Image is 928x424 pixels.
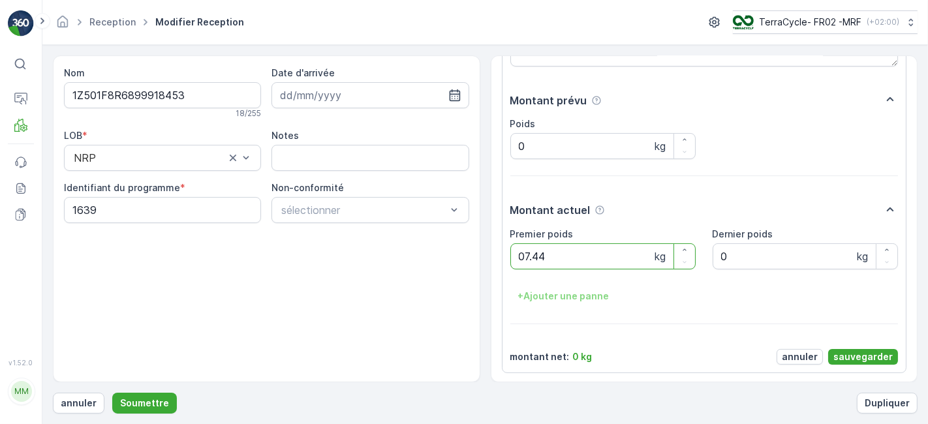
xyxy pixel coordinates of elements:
[271,182,344,193] label: Non-conformité
[153,16,247,29] span: Modifier Reception
[857,249,868,264] p: kg
[865,397,910,410] p: Dupliquer
[655,138,666,154] p: kg
[595,205,605,215] div: Aide Icône d'info-bulle
[510,228,574,239] label: Premier poids
[857,393,918,414] button: Dupliquer
[8,10,34,37] img: logo
[236,108,261,119] p: 18 / 255
[112,393,177,414] button: Soumettre
[510,93,587,108] p: Montant prévu
[833,350,893,363] p: sauvegarder
[64,182,180,193] label: Identifiant du programme
[591,95,602,106] div: Aide Icône d'info-bulle
[271,67,335,78] label: Date d'arrivée
[61,397,97,410] p: annuler
[8,369,34,414] button: MM
[713,228,773,239] label: Dernier poids
[733,10,918,34] button: TerraCycle- FR02 -MRF(+02:00)
[8,359,34,367] span: v 1.52.0
[271,130,299,141] label: Notes
[573,350,593,363] p: 0 kg
[655,249,666,264] p: kg
[89,16,136,27] a: Reception
[828,349,898,365] button: sauvegarder
[120,397,169,410] p: Soumettre
[733,15,754,29] img: terracycle.png
[777,349,823,365] button: annuler
[271,82,469,108] input: dd/mm/yyyy
[281,202,446,218] p: sélectionner
[64,67,85,78] label: Nom
[64,130,82,141] label: LOB
[510,286,617,307] button: +Ajouter une panne
[510,202,591,218] p: Montant actuel
[518,290,610,303] p: + Ajouter une panne
[53,393,104,414] button: annuler
[782,350,818,363] p: annuler
[510,350,570,363] p: montant net :
[867,17,899,27] p: ( +02:00 )
[55,20,70,31] a: Page d'accueil
[510,118,536,129] label: Poids
[759,16,861,29] p: TerraCycle- FR02 -MRF
[11,381,32,402] div: MM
